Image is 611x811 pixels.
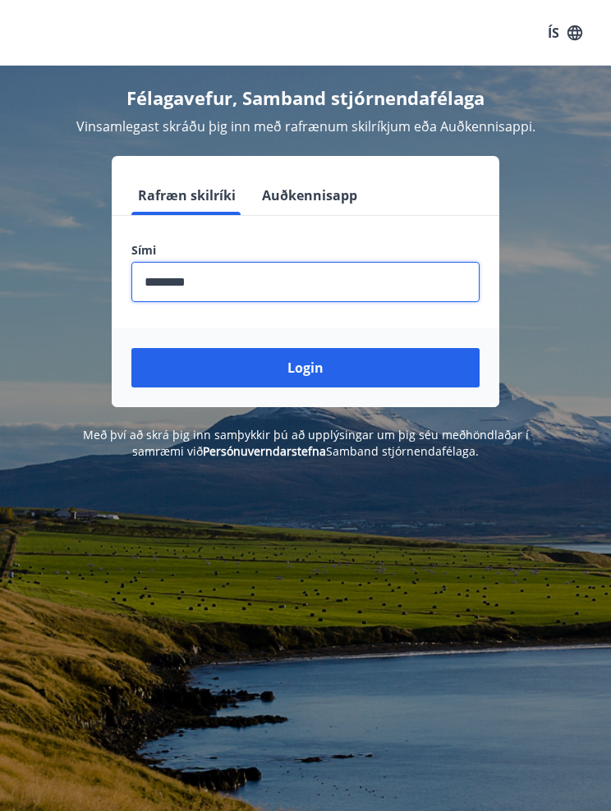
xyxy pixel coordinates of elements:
button: Auðkennisapp [255,176,364,215]
a: Persónuverndarstefna [203,443,326,459]
button: ÍS [539,18,591,48]
button: Login [131,348,480,387]
h4: Félagavefur, Samband stjórnendafélaga [20,85,591,110]
button: Rafræn skilríki [131,176,242,215]
label: Sími [131,242,480,259]
span: Vinsamlegast skráðu þig inn með rafrænum skilríkjum eða Auðkennisappi. [76,117,535,135]
span: Með því að skrá þig inn samþykkir þú að upplýsingar um þig séu meðhöndlaðar í samræmi við Samband... [83,427,529,459]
